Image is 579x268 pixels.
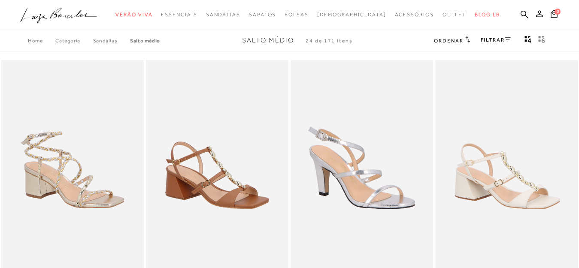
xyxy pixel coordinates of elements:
span: 24 de 171 itens [306,38,353,44]
a: Salto Médio [130,38,160,44]
span: Ordenar [434,38,463,44]
span: Sandálias [206,12,240,18]
span: Salto Médio [242,36,294,44]
a: categoryNavScreenReaderText [285,7,309,23]
span: BLOG LB [475,12,500,18]
a: categoryNavScreenReaderText [115,7,152,23]
a: FILTRAR [481,37,511,43]
span: Acessórios [395,12,434,18]
a: categoryNavScreenReaderText [249,7,276,23]
a: categoryNavScreenReaderText [161,7,197,23]
a: Home [28,38,55,44]
span: Essenciais [161,12,197,18]
button: gridText6Desc [536,35,548,46]
a: categoryNavScreenReaderText [206,7,240,23]
button: Mostrar 4 produtos por linha [522,35,534,46]
button: 0 [548,9,560,21]
a: categoryNavScreenReaderText [395,7,434,23]
a: BLOG LB [475,7,500,23]
a: noSubCategoriesText [317,7,386,23]
a: Categoria [55,38,93,44]
span: Verão Viva [115,12,152,18]
span: [DEMOGRAPHIC_DATA] [317,12,386,18]
span: Sapatos [249,12,276,18]
span: Outlet [443,12,467,18]
span: Bolsas [285,12,309,18]
a: SANDÁLIAS [93,38,130,44]
span: 0 [555,9,561,15]
a: categoryNavScreenReaderText [443,7,467,23]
